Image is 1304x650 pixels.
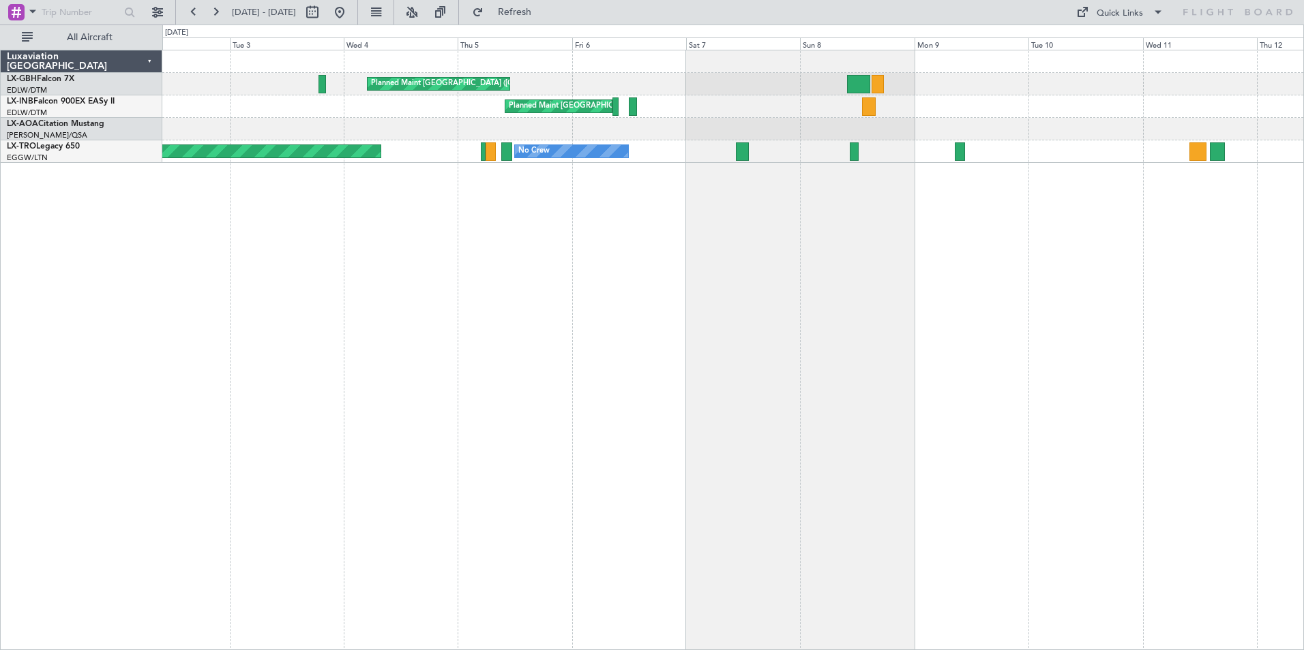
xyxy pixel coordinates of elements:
button: All Aircraft [15,27,148,48]
a: EDLW/DTM [7,108,47,118]
button: Quick Links [1069,1,1170,23]
a: LX-INBFalcon 900EX EASy II [7,97,115,106]
a: [PERSON_NAME]/QSA [7,130,87,140]
span: LX-AOA [7,120,38,128]
a: EDLW/DTM [7,85,47,95]
div: No Crew [518,141,550,161]
span: LX-GBH [7,75,37,83]
div: [DATE] [165,27,188,39]
a: LX-TROLegacy 650 [7,142,80,151]
span: All Aircraft [35,33,144,42]
a: LX-AOACitation Mustang [7,120,104,128]
div: Planned Maint [GEOGRAPHIC_DATA] ([GEOGRAPHIC_DATA]) [509,96,724,117]
a: EGGW/LTN [7,153,48,163]
div: Thu 5 [458,37,572,50]
span: Refresh [486,7,544,17]
span: LX-TRO [7,142,36,151]
div: Sun 8 [800,37,914,50]
div: Quick Links [1097,7,1143,20]
div: Fri 6 [572,37,686,50]
span: LX-INB [7,97,33,106]
div: Wed 4 [344,37,458,50]
a: LX-GBHFalcon 7X [7,75,74,83]
div: Tue 3 [230,37,344,50]
div: Mon 9 [915,37,1028,50]
button: Refresh [466,1,548,23]
div: Planned Maint [GEOGRAPHIC_DATA] ([GEOGRAPHIC_DATA]) [371,74,586,94]
span: [DATE] - [DATE] [232,6,296,18]
div: Wed 11 [1143,37,1257,50]
input: Trip Number [42,2,120,22]
div: Sat 7 [686,37,800,50]
div: Tue 10 [1028,37,1142,50]
div: Mon 2 [115,37,229,50]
